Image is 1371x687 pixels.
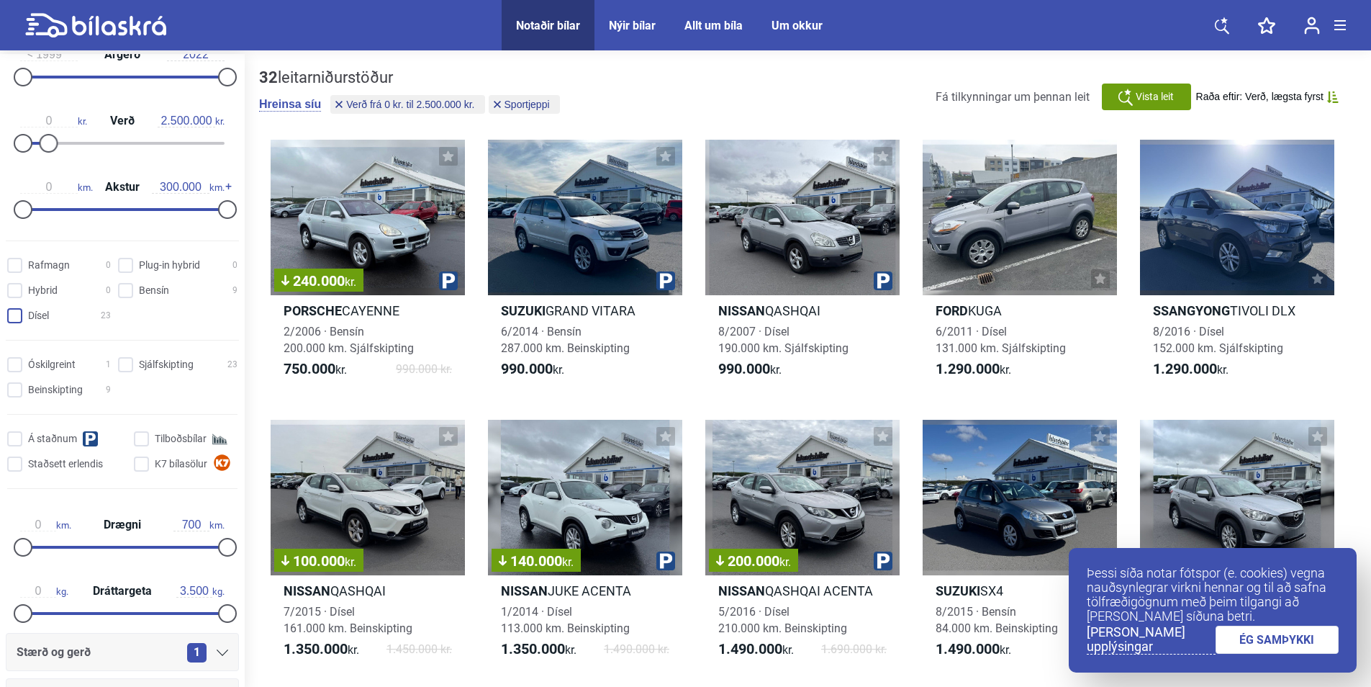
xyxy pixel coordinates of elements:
[1087,566,1339,624] p: Þessi síða notar fótspor (e. cookies) vegna nauðsynlegrar virkni hennar og til að safna tölfræðig...
[101,181,143,193] span: Akstur
[1140,420,1334,671] a: MazdaCX-53/2015 · Dísel204.000 km. Sjálfskipting1.590.000kr.
[936,641,1011,658] span: kr.
[187,643,207,663] span: 1
[501,640,565,657] b: 1.350.000
[345,275,356,289] span: kr.
[656,552,675,570] img: parking.png
[106,357,111,372] span: 1
[259,68,564,87] div: leitarniðurstöður
[155,431,207,446] span: Tilboðsbílar
[936,361,1011,378] span: kr.
[516,19,580,32] a: Notaðir bílar
[386,641,452,658] span: 1.450.000 kr.
[17,642,91,663] span: Stærð og gerð
[718,605,847,635] span: 5/2016 · Dísel 210.000 km. Beinskipting
[656,271,675,290] img: parking.png
[705,420,900,671] a: 200.000kr.NissanQASHQAI ACENTA5/2016 · Dísel210.000 km. Beinskipting1.490.000kr.1.690.000 kr.
[101,49,144,60] span: Árgerð
[330,95,484,114] button: Verð frá 0 kr. til 2.500.000 kr.
[488,302,682,319] h2: GRAND VITARA
[271,302,465,319] h2: CAYENNE
[501,325,630,355] span: 6/2014 · Bensín 287.000 km. Beinskipting
[488,140,682,391] a: SuzukiGRAND VITARA6/2014 · Bensín287.000 km. Beinskipting990.000kr.
[1153,325,1283,355] span: 8/2016 · Dísel 152.000 km. Sjálfskipting
[107,115,138,127] span: Verð
[139,258,200,273] span: Plug-in hybrid
[609,19,656,32] a: Nýir bílar
[716,554,791,568] span: 200.000
[923,583,1117,599] h2: SX4
[271,140,465,391] a: 240.000kr.PorscheCAYENNE2/2006 · Bensín200.000 km. Sjálfskipting750.000kr.990.000 kr.
[936,325,1066,355] span: 6/2011 · Dísel 131.000 km. Sjálfskipting
[284,641,359,658] span: kr.
[718,361,782,378] span: kr.
[779,555,791,569] span: kr.
[936,303,968,318] b: Ford
[106,382,111,398] span: 9
[101,308,111,323] span: 23
[772,19,823,32] a: Um okkur
[501,641,576,658] span: kr.
[28,431,77,446] span: Á staðnum
[152,181,225,194] span: km.
[284,303,342,318] b: Porsche
[139,357,194,372] span: Sjálfskipting
[1140,140,1334,391] a: SsangyongTIVOLI DLX8/2016 · Dísel152.000 km. Sjálfskipting1.290.000kr.
[28,283,58,298] span: Hybrid
[20,585,68,598] span: kg.
[28,457,103,472] span: Staðsett erlendis
[155,457,207,472] span: K7 bílasölur
[718,640,782,657] b: 1.490.000
[718,360,770,377] b: 990.000
[923,140,1117,391] a: FordKUGA6/2011 · Dísel131.000 km. Sjálfskipting1.290.000kr.
[20,518,71,531] span: km.
[1153,361,1229,378] span: kr.
[488,583,682,599] h2: JUKE ACENTA
[821,641,887,658] span: 1.690.000 kr.
[106,258,111,273] span: 0
[1087,625,1216,655] a: [PERSON_NAME] upplýsingar
[281,274,356,288] span: 240.000
[936,90,1090,104] span: Fá tilkynningar um þennan leit
[1136,89,1174,104] span: Vista leit
[718,583,765,598] b: Nissan
[1196,91,1339,103] button: Raða eftir: Verð, lægsta fyrst
[874,271,892,290] img: parking.png
[718,641,794,658] span: kr.
[874,552,892,570] img: parking.png
[28,258,70,273] span: Rafmagn
[284,325,414,355] span: 2/2006 · Bensín 200.000 km. Sjálfskipting
[232,258,237,273] span: 0
[100,519,145,531] span: Drægni
[705,583,900,599] h2: QASHQAI ACENTA
[139,283,169,298] span: Bensín
[284,605,412,635] span: 7/2015 · Dísel 161.000 km. Beinskipting
[501,303,546,318] b: Suzuki
[705,140,900,391] a: NissanQASHQAI8/2007 · Dísel190.000 km. Sjálfskipting990.000kr.
[227,357,237,372] span: 23
[1196,91,1324,103] span: Raða eftir: Verð, lægsta fyrst
[28,308,49,323] span: Dísel
[718,325,849,355] span: 8/2007 · Dísel 190.000 km. Sjálfskipting
[439,271,458,290] img: parking.png
[106,283,111,298] span: 0
[489,95,560,114] button: Sportjeppi
[284,640,348,657] b: 1.350.000
[562,555,574,569] span: kr.
[176,585,225,598] span: kg.
[1153,303,1230,318] b: Ssangyong
[705,302,900,319] h2: QASHQAI
[488,420,682,671] a: 140.000kr.NissanJUKE ACENTA1/2014 · Dísel113.000 km. Beinskipting1.350.000kr.1.490.000 kr.
[259,68,278,86] b: 32
[271,420,465,671] a: 100.000kr.NissanQASHQAI7/2015 · Dísel161.000 km. Beinskipting1.350.000kr.1.450.000 kr.
[936,640,1000,657] b: 1.490.000
[501,583,548,598] b: Nissan
[718,303,765,318] b: Nissan
[346,99,474,109] span: Verð frá 0 kr. til 2.500.000 kr.
[20,114,87,127] span: kr.
[684,19,743,32] a: Allt um bíla
[345,555,356,569] span: kr.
